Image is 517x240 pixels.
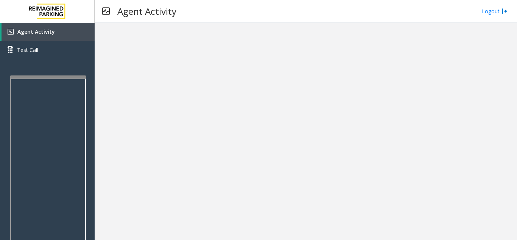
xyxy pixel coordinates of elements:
h3: Agent Activity [114,2,180,20]
img: logout [501,7,508,15]
img: pageIcon [102,2,110,20]
a: Logout [482,7,508,15]
a: Agent Activity [2,23,95,41]
img: 'icon' [8,29,14,35]
span: Agent Activity [17,28,55,35]
span: Test Call [17,46,38,54]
